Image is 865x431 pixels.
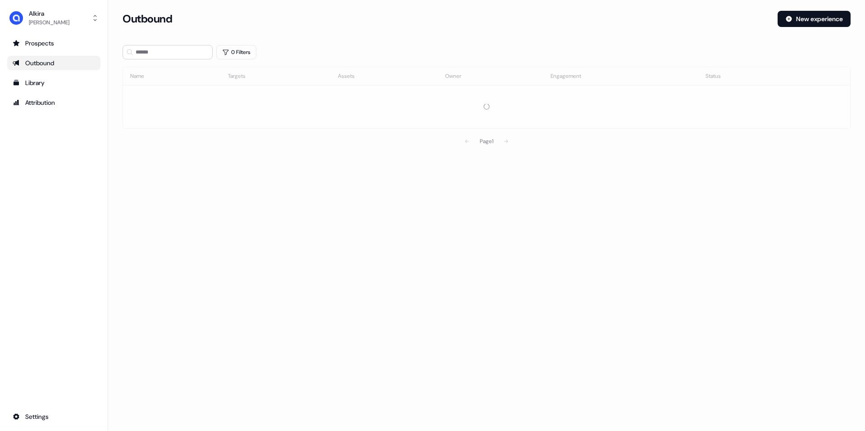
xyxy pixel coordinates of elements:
div: Alkira [29,9,69,18]
button: New experience [778,11,851,27]
button: Alkira[PERSON_NAME] [7,7,100,29]
div: Attribution [13,98,95,107]
button: 0 Filters [216,45,256,59]
a: Go to integrations [7,409,100,424]
a: Go to prospects [7,36,100,50]
div: Outbound [13,58,95,67]
div: [PERSON_NAME] [29,18,69,27]
a: Go to outbound experience [7,56,100,70]
h3: Outbound [123,12,172,26]
div: Library [13,78,95,87]
a: Go to templates [7,76,100,90]
div: Settings [13,412,95,421]
div: Prospects [13,39,95,48]
a: Go to attribution [7,95,100,110]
